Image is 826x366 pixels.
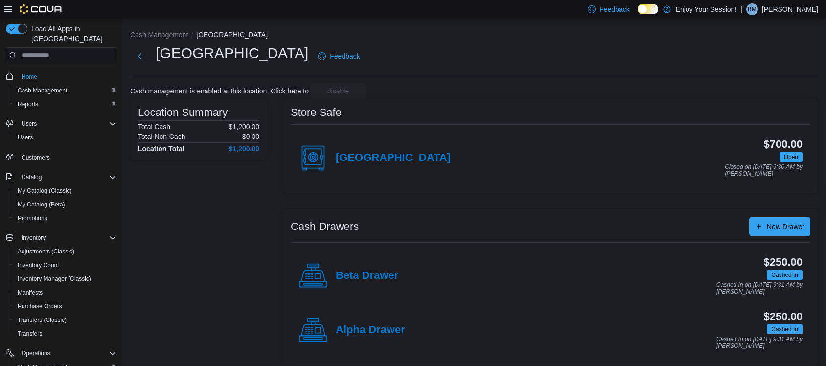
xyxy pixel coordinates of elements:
[14,300,116,312] span: Purchase Orders
[638,4,658,14] input: Dark Mode
[10,258,120,272] button: Inventory Count
[330,51,360,61] span: Feedback
[2,69,120,83] button: Home
[18,214,47,222] span: Promotions
[14,300,66,312] a: Purchase Orders
[10,184,120,198] button: My Catalog (Classic)
[14,259,116,271] span: Inventory Count
[14,199,69,210] a: My Catalog (Beta)
[14,132,116,143] span: Users
[14,314,116,326] span: Transfers (Classic)
[311,83,366,99] button: disable
[18,171,116,183] span: Catalog
[18,330,42,338] span: Transfers
[10,286,120,299] button: Manifests
[130,30,818,42] nav: An example of EuiBreadcrumbs
[291,107,342,118] h3: Store Safe
[22,234,46,242] span: Inventory
[229,145,259,153] h4: $1,200.00
[130,87,309,95] p: Cash management is enabled at this location. Click here to
[14,287,46,298] a: Manifests
[740,3,742,15] p: |
[291,221,359,232] h3: Cash Drawers
[767,270,803,280] span: Cashed In
[138,107,228,118] h3: Location Summary
[2,117,120,131] button: Users
[599,4,629,14] span: Feedback
[14,246,116,257] span: Adjustments (Classic)
[764,311,803,322] h3: $250.00
[18,71,41,83] a: Home
[14,328,116,340] span: Transfers
[14,132,37,143] a: Users
[196,31,268,39] button: [GEOGRAPHIC_DATA]
[22,154,50,161] span: Customers
[14,328,46,340] a: Transfers
[138,123,170,131] h6: Total Cash
[749,217,810,236] button: New Drawer
[18,302,62,310] span: Purchase Orders
[18,151,116,163] span: Customers
[336,324,405,337] h4: Alpha Drawer
[22,73,37,81] span: Home
[18,232,116,244] span: Inventory
[14,259,63,271] a: Inventory Count
[18,134,33,141] span: Users
[138,145,184,153] h4: Location Total
[18,289,43,297] span: Manifests
[18,248,74,255] span: Adjustments (Classic)
[10,211,120,225] button: Promotions
[130,31,188,39] button: Cash Management
[14,98,116,110] span: Reports
[18,152,54,163] a: Customers
[18,171,46,183] button: Catalog
[748,3,757,15] span: BM
[767,222,804,231] span: New Drawer
[10,327,120,341] button: Transfers
[18,261,59,269] span: Inventory Count
[764,256,803,268] h3: $250.00
[14,287,116,298] span: Manifests
[327,86,349,96] span: disable
[14,85,116,96] span: Cash Management
[18,347,54,359] button: Operations
[14,199,116,210] span: My Catalog (Beta)
[14,212,51,224] a: Promotions
[676,3,737,15] p: Enjoy Your Session!
[18,100,38,108] span: Reports
[18,275,91,283] span: Inventory Manager (Classic)
[638,14,638,15] span: Dark Mode
[27,24,116,44] span: Load All Apps in [GEOGRAPHIC_DATA]
[14,212,116,224] span: Promotions
[10,272,120,286] button: Inventory Manager (Classic)
[22,120,37,128] span: Users
[784,153,798,161] span: Open
[10,97,120,111] button: Reports
[2,231,120,245] button: Inventory
[18,347,116,359] span: Operations
[716,282,803,295] p: Cashed In on [DATE] 9:31 AM by [PERSON_NAME]
[2,346,120,360] button: Operations
[18,232,49,244] button: Inventory
[20,4,63,14] img: Cova
[767,324,803,334] span: Cashed In
[229,123,259,131] p: $1,200.00
[10,198,120,211] button: My Catalog (Beta)
[10,84,120,97] button: Cash Management
[10,245,120,258] button: Adjustments (Classic)
[18,187,72,195] span: My Catalog (Classic)
[762,3,818,15] p: [PERSON_NAME]
[10,131,120,144] button: Users
[336,152,451,164] h4: [GEOGRAPHIC_DATA]
[18,118,116,130] span: Users
[18,118,41,130] button: Users
[14,85,71,96] a: Cash Management
[18,70,116,82] span: Home
[771,271,798,279] span: Cashed In
[22,173,42,181] span: Catalog
[14,185,76,197] a: My Catalog (Classic)
[764,138,803,150] h3: $700.00
[14,314,70,326] a: Transfers (Classic)
[14,273,95,285] a: Inventory Manager (Classic)
[130,46,150,66] button: Next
